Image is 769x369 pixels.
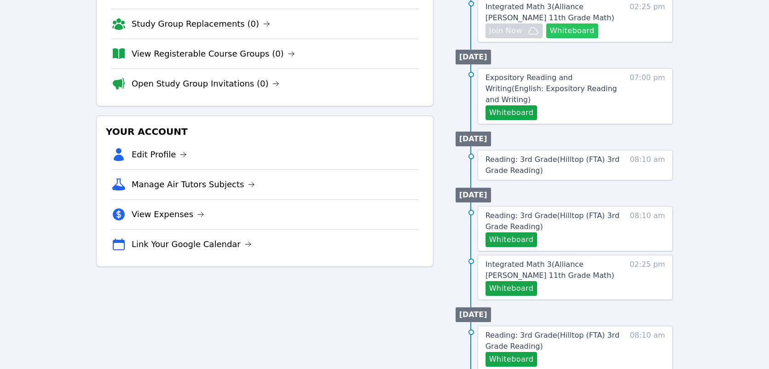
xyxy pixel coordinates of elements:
[486,73,617,104] span: Expository Reading and Writing ( English: Expository Reading and Writing )
[630,210,665,247] span: 08:10 am
[486,260,614,280] span: Integrated Math 3 ( Alliance [PERSON_NAME] 11th Grade Math )
[132,148,187,161] a: Edit Profile
[486,232,538,247] button: Whiteboard
[456,307,491,322] li: [DATE]
[486,259,620,281] a: Integrated Math 3(Alliance [PERSON_NAME] 11th Grade Math)
[630,330,665,367] span: 08:10 am
[486,352,538,367] button: Whiteboard
[456,132,491,146] li: [DATE]
[546,23,598,38] button: Whiteboard
[486,72,620,105] a: Expository Reading and Writing(English: Expository Reading and Writing)
[486,330,620,352] a: Reading: 3rd Grade(Hilltop (FTA) 3rd Grade Reading)
[630,1,665,38] span: 02:25 pm
[132,17,270,30] a: Study Group Replacements (0)
[486,155,619,175] span: Reading: 3rd Grade ( Hilltop (FTA) 3rd Grade Reading )
[486,105,538,120] button: Whiteboard
[132,178,255,191] a: Manage Air Tutors Subjects
[486,154,620,176] a: Reading: 3rd Grade(Hilltop (FTA) 3rd Grade Reading)
[630,72,665,120] span: 07:00 pm
[486,331,619,351] span: Reading: 3rd Grade ( Hilltop (FTA) 3rd Grade Reading )
[486,23,543,38] button: Join Now
[486,210,620,232] a: Reading: 3rd Grade(Hilltop (FTA) 3rd Grade Reading)
[486,2,614,22] span: Integrated Math 3 ( Alliance [PERSON_NAME] 11th Grade Math )
[630,259,665,296] span: 02:25 pm
[132,208,204,221] a: View Expenses
[104,123,426,140] h3: Your Account
[456,50,491,64] li: [DATE]
[630,154,665,176] span: 08:10 am
[132,47,295,60] a: View Registerable Course Groups (0)
[489,25,522,36] span: Join Now
[486,1,620,23] a: Integrated Math 3(Alliance [PERSON_NAME] 11th Grade Math)
[132,77,280,90] a: Open Study Group Invitations (0)
[456,188,491,202] li: [DATE]
[486,211,619,231] span: Reading: 3rd Grade ( Hilltop (FTA) 3rd Grade Reading )
[486,281,538,296] button: Whiteboard
[132,238,252,251] a: Link Your Google Calendar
